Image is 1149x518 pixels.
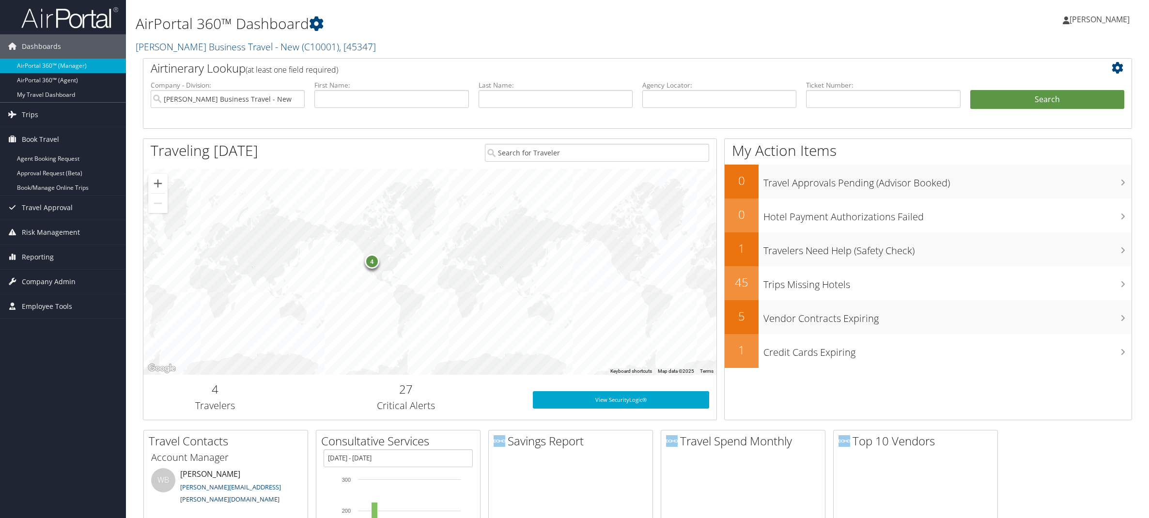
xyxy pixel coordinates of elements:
span: (at least one field required) [246,64,338,75]
span: Risk Management [22,220,80,244]
span: [PERSON_NAME] [1070,14,1130,25]
h2: Top 10 Vendors [838,433,997,449]
span: Company Admin [22,270,76,294]
h1: Traveling [DATE] [151,140,258,161]
span: Map data ©2025 [658,368,694,374]
span: Travel Approval [22,196,73,220]
div: 4 [365,254,379,269]
label: Last Name: [479,80,633,90]
a: 5Vendor Contracts Expiring [725,300,1132,334]
a: Terms (opens in new tab) [700,368,714,374]
h2: 0 [725,172,759,189]
h2: Travel Spend Monthly [666,433,825,449]
img: domo-logo.png [494,435,505,447]
tspan: 300 [342,477,351,483]
h3: Travelers Need Help (Safety Check) [763,239,1132,258]
h2: 0 [725,206,759,223]
li: [PERSON_NAME] [146,468,305,508]
h2: Consultative Services [321,433,480,449]
img: airportal-logo.png [21,6,118,29]
h2: 27 [294,381,518,397]
h1: AirPortal 360™ Dashboard [136,14,805,34]
a: 1Credit Cards Expiring [725,334,1132,368]
a: [PERSON_NAME] Business Travel - New [136,40,376,53]
label: Ticket Number: [806,80,960,90]
h2: 1 [725,342,759,358]
label: First Name: [314,80,468,90]
h2: Travel Contacts [149,433,308,449]
h3: Hotel Payment Authorizations Failed [763,205,1132,224]
h2: Savings Report [494,433,652,449]
label: Company - Division: [151,80,305,90]
span: Book Travel [22,127,59,152]
span: ( C10001 ) [302,40,339,53]
a: 0Hotel Payment Authorizations Failed [725,198,1132,232]
a: View SecurityLogic® [533,391,709,409]
h3: Credit Cards Expiring [763,341,1132,359]
h2: 1 [725,240,759,257]
a: 45Trips Missing Hotels [725,266,1132,300]
h2: 4 [151,381,279,397]
input: Search for Traveler [485,144,709,162]
h3: Account Manager [151,451,300,464]
span: Employee Tools [22,294,72,319]
button: Zoom in [148,174,168,193]
h3: Travel Approvals Pending (Advisor Booked) [763,171,1132,190]
h3: Trips Missing Hotels [763,273,1132,291]
a: Open this area in Google Maps (opens a new window) [146,362,178,375]
h2: 45 [725,274,759,290]
a: [PERSON_NAME][EMAIL_ADDRESS][PERSON_NAME][DOMAIN_NAME] [180,483,281,504]
a: [PERSON_NAME] [1063,5,1139,34]
button: Zoom out [148,194,168,213]
span: Dashboards [22,34,61,59]
button: Search [970,90,1124,109]
tspan: 200 [342,508,351,514]
h3: Critical Alerts [294,399,518,412]
img: Google [146,362,178,375]
a: 0Travel Approvals Pending (Advisor Booked) [725,165,1132,198]
a: 1Travelers Need Help (Safety Check) [725,232,1132,266]
label: Agency Locator: [642,80,796,90]
h3: Vendor Contracts Expiring [763,307,1132,325]
img: domo-logo.png [666,435,678,447]
h2: Airtinerary Lookup [151,60,1042,76]
h1: My Action Items [725,140,1132,161]
h3: Travelers [151,399,279,412]
span: Reporting [22,245,54,269]
span: Trips [22,103,38,127]
button: Keyboard shortcuts [610,368,652,375]
img: domo-logo.png [838,435,850,447]
h2: 5 [725,308,759,324]
div: WB [151,468,175,492]
span: , [ 45347 ] [339,40,376,53]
